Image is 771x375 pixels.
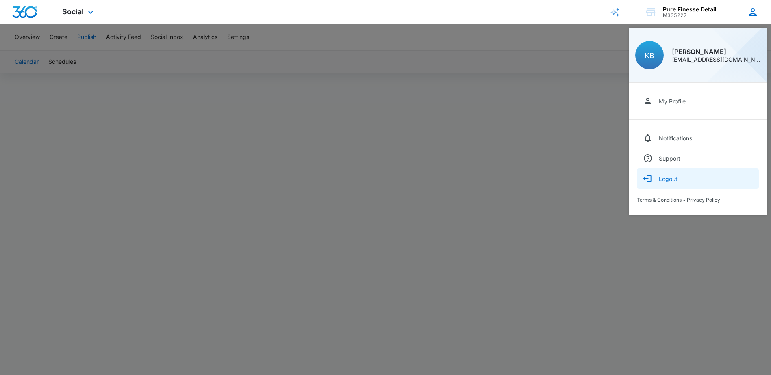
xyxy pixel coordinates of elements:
div: account id [663,13,722,18]
a: Terms & Conditions [637,197,682,203]
div: [PERSON_NAME] [672,48,760,55]
a: Privacy Policy [687,197,720,203]
button: Logout [637,168,759,189]
div: Support [659,155,680,162]
div: account name [663,6,722,13]
span: KB [645,51,654,60]
div: My Profile [659,98,686,105]
a: Notifications [637,128,759,148]
div: • [637,197,759,203]
div: Logout [659,175,678,182]
a: My Profile [637,91,759,111]
span: Social [62,7,84,16]
div: [EMAIL_ADDRESS][DOMAIN_NAME] [672,57,760,62]
a: Support [637,148,759,168]
div: Notifications [659,135,692,142]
